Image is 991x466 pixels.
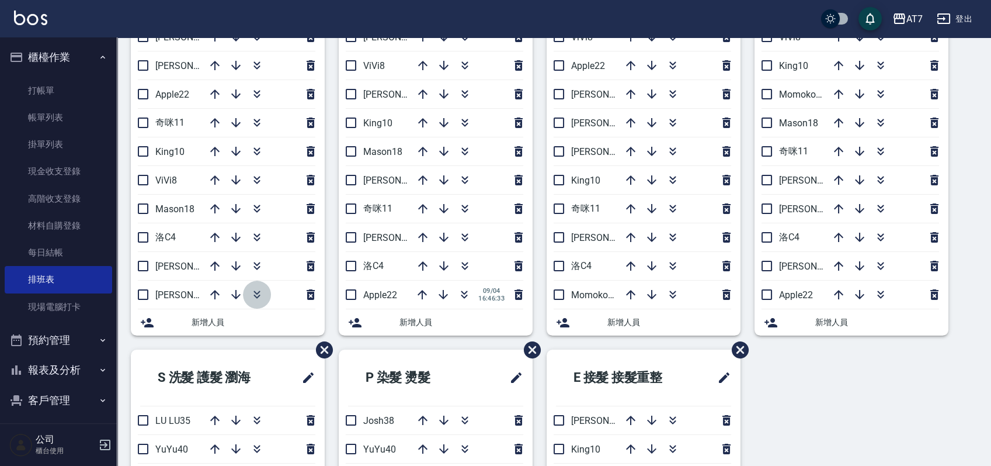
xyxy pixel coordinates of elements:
[14,11,47,25] img: Logo
[307,333,335,367] span: 刪除班表
[5,212,112,239] a: 材料自購登錄
[779,289,813,301] span: Apple22
[5,185,112,212] a: 高階收支登錄
[363,175,439,186] span: [PERSON_NAME]6
[571,89,646,100] span: [PERSON_NAME]2
[723,333,750,367] span: 刪除班表
[547,309,740,336] div: 新增人員
[571,146,646,157] span: [PERSON_NAME]9
[906,12,923,26] div: AT7
[363,289,397,301] span: Apple22
[140,357,281,399] h2: S 洗髮 護髮 瀏海
[9,433,33,457] img: Person
[5,294,112,320] a: 現場電腦打卡
[363,203,392,214] span: 奇咪11
[5,239,112,266] a: 每日結帳
[754,309,948,336] div: 新增人員
[155,203,194,215] span: Mason18
[348,357,475,399] h2: P 染髮 燙髮
[779,232,799,243] span: 洛C4
[36,446,95,456] p: 櫃台使用
[515,333,543,367] span: 刪除班表
[932,8,977,30] button: 登出
[155,415,190,426] span: LU LU35
[155,232,176,243] span: 洛C4
[571,289,618,301] span: Momoko12
[155,146,185,157] span: King10
[858,7,882,30] button: save
[571,260,592,271] span: 洛C4
[363,89,439,100] span: [PERSON_NAME]2
[363,415,394,426] span: Josh38
[779,60,808,71] span: King10
[571,203,600,214] span: 奇咪11
[5,415,112,446] button: 員工及薪資
[5,158,112,185] a: 現金收支登錄
[363,232,439,243] span: [PERSON_NAME]7
[888,7,927,31] button: AT7
[294,364,315,392] span: 修改班表的標題
[478,295,505,302] span: 16:46:33
[155,175,177,186] span: ViVi8
[607,316,731,329] span: 新增人員
[5,325,112,355] button: 預約管理
[131,309,325,336] div: 新增人員
[36,434,95,446] h5: 公司
[339,309,533,336] div: 新增人員
[155,261,231,272] span: [PERSON_NAME]7
[571,118,646,129] span: [PERSON_NAME]6
[710,364,731,392] span: 修改班表的標題
[571,415,646,426] span: [PERSON_NAME]2
[363,146,402,157] span: Mason18
[5,266,112,293] a: 排班表
[779,146,808,157] span: 奇咪11
[363,60,385,71] span: ViVi8
[556,357,695,399] h2: E 接髮 接髮重整
[815,316,939,329] span: 新增人員
[571,60,605,71] span: Apple22
[779,118,818,129] span: Mason18
[571,444,600,455] span: King10
[779,203,854,215] span: [PERSON_NAME]9
[363,260,384,271] span: 洛C4
[399,316,523,329] span: 新增人員
[363,118,392,129] span: King10
[779,89,826,100] span: Momoko12
[478,287,505,295] span: 09/04
[571,232,646,243] span: [PERSON_NAME]7
[155,60,231,71] span: [PERSON_NAME]2
[779,175,854,186] span: [PERSON_NAME]6
[5,131,112,158] a: 掛單列表
[571,175,600,186] span: King10
[363,444,396,455] span: YuYu40
[5,77,112,104] a: 打帳單
[5,42,112,73] button: 櫃檯作業
[155,289,231,301] span: [PERSON_NAME]9
[779,261,854,272] span: [PERSON_NAME]7
[155,89,189,100] span: Apple22
[5,385,112,416] button: 客戶管理
[155,117,185,128] span: 奇咪11
[5,104,112,131] a: 帳單列表
[502,364,523,392] span: 修改班表的標題
[192,316,315,329] span: 新增人員
[5,355,112,385] button: 報表及分析
[155,444,188,455] span: YuYu40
